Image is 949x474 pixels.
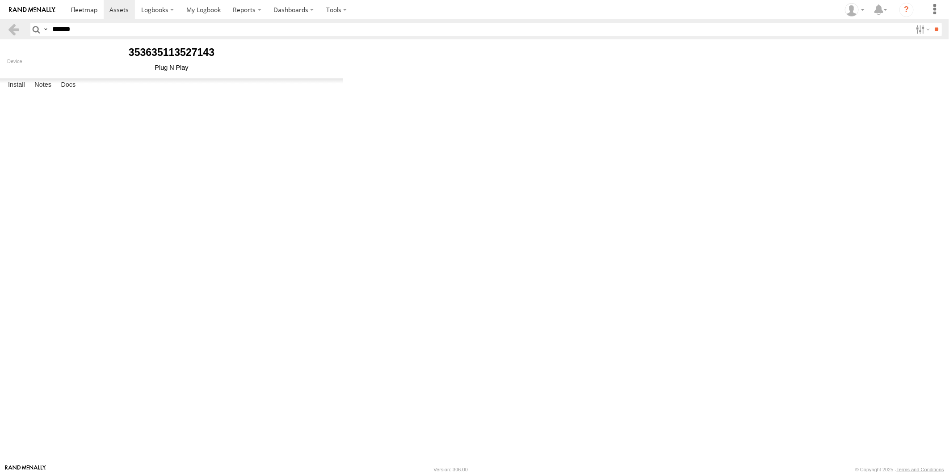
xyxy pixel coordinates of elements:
label: Search Filter Options [912,23,932,36]
label: Docs [56,79,80,91]
img: rand-logo.svg [9,7,55,13]
label: Notes [30,79,56,91]
div: Zarni Lwin [842,3,868,17]
a: Back to previous Page [7,23,20,36]
div: Device [7,59,336,64]
b: 353635113527143 [129,47,214,58]
div: Version: 306.00 [434,467,468,472]
div: Plug N Play [7,64,336,71]
label: Search Query [42,23,49,36]
a: Terms and Conditions [897,467,944,472]
a: Visit our Website [5,465,46,474]
i: ? [899,3,914,17]
label: Install [4,79,29,91]
div: © Copyright 2025 - [855,467,944,472]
